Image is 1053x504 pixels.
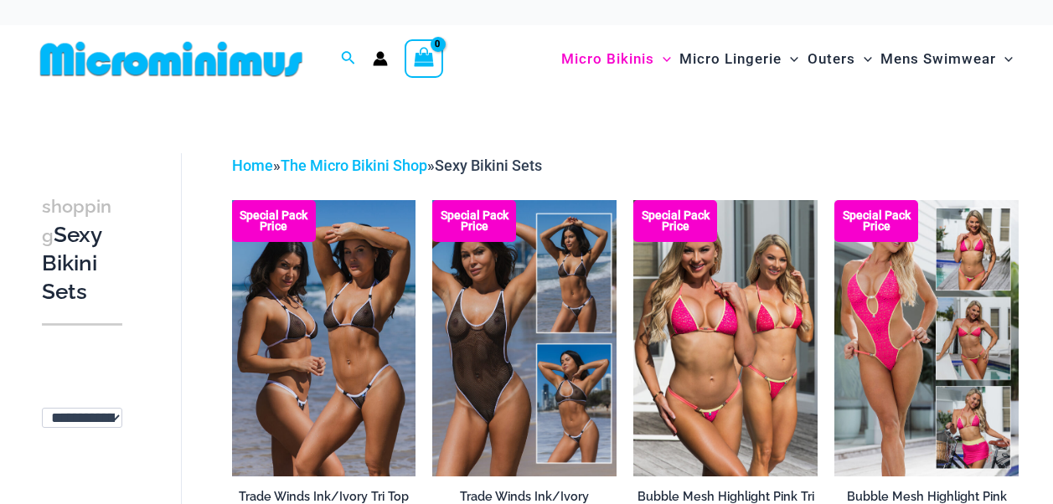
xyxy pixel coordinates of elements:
a: Account icon link [373,51,388,66]
span: shopping [42,196,111,246]
a: Collection Pack F Collection Pack BCollection Pack B [834,200,1019,476]
a: Collection Pack Collection Pack b (1)Collection Pack b (1) [432,200,617,476]
span: Menu Toggle [654,38,671,80]
span: » » [232,157,542,174]
a: View Shopping Cart, empty [405,39,443,78]
a: Search icon link [341,49,356,69]
img: Top Bum Pack [232,200,416,476]
b: Special Pack Price [232,210,316,232]
span: Menu Toggle [855,38,872,80]
nav: Site Navigation [555,31,1019,87]
a: Tri Top Pack F Tri Top Pack BTri Top Pack B [633,200,818,476]
a: Home [232,157,273,174]
select: wpc-taxonomy-pa_fabric-type-746009 [42,408,122,428]
img: MM SHOP LOGO FLAT [34,40,309,78]
span: Menu Toggle [996,38,1013,80]
b: Special Pack Price [633,210,717,232]
b: Special Pack Price [834,210,918,232]
a: The Micro Bikini Shop [281,157,427,174]
a: Top Bum Pack Top Bum Pack bTop Bum Pack b [232,200,416,476]
img: Tri Top Pack F [633,200,818,476]
span: Menu Toggle [782,38,798,80]
a: Mens SwimwearMenu ToggleMenu Toggle [876,33,1017,85]
img: Collection Pack [432,200,617,476]
span: Micro Bikinis [561,38,654,80]
h3: Sexy Bikini Sets [42,192,122,306]
a: Micro BikinisMenu ToggleMenu Toggle [557,33,675,85]
span: Mens Swimwear [880,38,996,80]
a: Micro LingerieMenu ToggleMenu Toggle [675,33,803,85]
a: OutersMenu ToggleMenu Toggle [803,33,876,85]
span: Outers [808,38,855,80]
span: Micro Lingerie [679,38,782,80]
span: Sexy Bikini Sets [435,157,542,174]
b: Special Pack Price [432,210,516,232]
img: Collection Pack F [834,200,1019,476]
